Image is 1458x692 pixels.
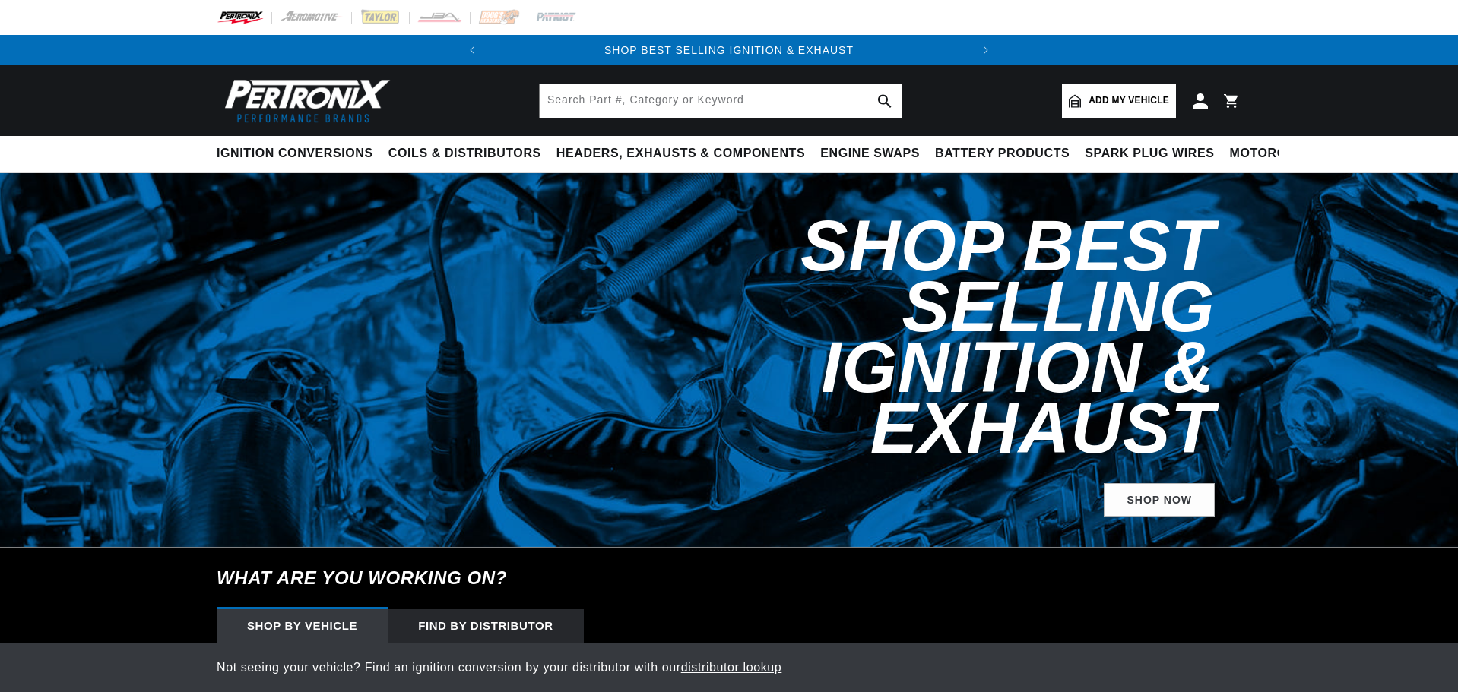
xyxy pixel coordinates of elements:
div: Announcement [487,42,971,58]
span: Engine Swaps [820,146,920,162]
summary: Spark Plug Wires [1077,136,1222,172]
a: Add my vehicle [1062,84,1176,118]
input: Search Part #, Category or Keyword [540,84,902,118]
a: SHOP NOW [1104,483,1215,517]
summary: Ignition Conversions [217,136,381,172]
div: Shop by vehicle [217,609,388,643]
summary: Motorcycle [1222,136,1328,172]
button: search button [868,84,902,118]
span: Headers, Exhausts & Components [556,146,805,162]
div: 1 of 2 [487,42,971,58]
summary: Engine Swaps [813,136,927,172]
span: Add my vehicle [1089,93,1169,108]
span: Spark Plug Wires [1085,146,1214,162]
a: SHOP BEST SELLING IGNITION & EXHAUST [604,44,854,56]
span: Motorcycle [1230,146,1320,162]
button: Translation missing: en.sections.announcements.previous_announcement [457,35,487,65]
button: Translation missing: en.sections.announcements.next_announcement [971,35,1001,65]
a: distributor lookup [681,661,782,674]
h6: What are you working on? [179,548,1279,608]
span: Ignition Conversions [217,146,373,162]
summary: Headers, Exhausts & Components [549,136,813,172]
span: Coils & Distributors [388,146,541,162]
slideshow-component: Translation missing: en.sections.announcements.announcement_bar [179,35,1279,65]
h2: Shop Best Selling Ignition & Exhaust [565,216,1215,459]
div: Find by Distributor [388,609,584,643]
img: Pertronix [217,74,391,127]
span: Battery Products [935,146,1070,162]
p: Not seeing your vehicle? Find an ignition conversion by your distributor with our [217,658,1241,678]
summary: Coils & Distributors [381,136,549,172]
summary: Battery Products [927,136,1077,172]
